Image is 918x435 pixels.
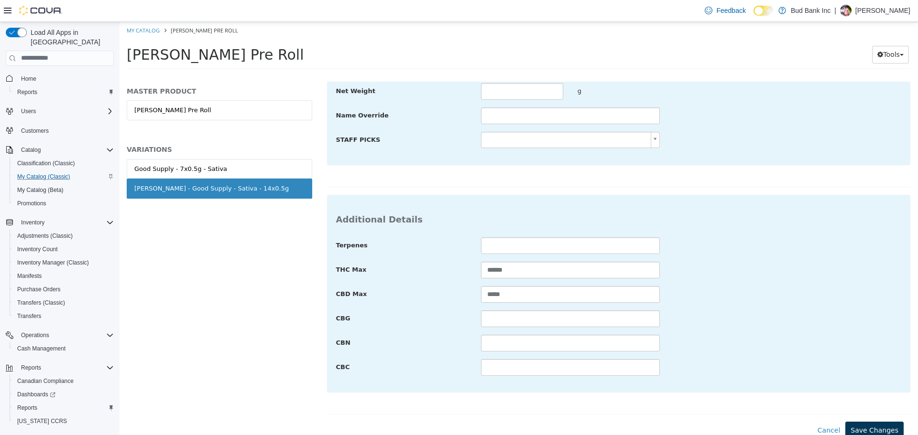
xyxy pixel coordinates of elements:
[10,401,118,414] button: Reports
[13,415,114,427] span: Washington CCRS
[13,171,74,182] a: My Catalog (Classic)
[10,296,118,309] button: Transfers (Classic)
[21,107,36,115] span: Users
[17,259,89,266] span: Inventory Manager (Classic)
[13,402,114,414] span: Reports
[13,310,45,322] a: Transfers
[217,90,269,97] span: Name Override
[2,361,118,374] button: Reports
[21,219,44,226] span: Inventory
[13,270,45,282] a: Manifests
[13,244,114,255] span: Inventory Count
[217,192,782,203] h3: Additional Details
[13,415,71,427] a: [US_STATE] CCRS
[17,106,40,117] button: Users
[17,159,75,167] span: Classification (Classic)
[17,362,114,373] span: Reports
[10,197,118,210] button: Promotions
[217,65,256,73] span: Net Weight
[13,198,114,209] span: Promotions
[10,256,118,269] button: Inventory Manager (Classic)
[17,286,61,293] span: Purchase Orders
[13,375,77,387] a: Canadian Compliance
[840,5,852,16] div: Darren Lopes
[701,1,749,20] a: Feedback
[217,114,261,121] span: STAFF PICKS
[13,171,114,182] span: My Catalog (Classic)
[2,143,118,157] button: Catalog
[217,341,230,349] span: CBC
[17,312,41,320] span: Transfers
[13,86,41,98] a: Reports
[13,184,67,196] a: My Catalog (Beta)
[15,142,108,152] div: Good Supply - 7x0.5g - Sativa
[17,404,37,412] span: Reports
[7,78,193,98] a: [PERSON_NAME] Pre Roll
[217,293,231,300] span: CBG
[17,232,73,240] span: Adjustments (Classic)
[17,217,48,228] button: Inventory
[716,6,745,15] span: Feedback
[7,123,193,132] h5: VARIATIONS
[13,244,62,255] a: Inventory Count
[13,257,93,268] a: Inventory Manager (Classic)
[10,374,118,388] button: Canadian Compliance
[17,417,67,425] span: [US_STATE] CCRS
[13,343,114,354] span: Cash Management
[13,230,76,242] a: Adjustments (Classic)
[217,244,247,251] span: THC Max
[13,375,114,387] span: Canadian Compliance
[2,124,118,138] button: Customers
[13,402,41,414] a: Reports
[7,65,193,74] h5: MASTER PRODUCT
[17,377,74,385] span: Canadian Compliance
[2,105,118,118] button: Users
[693,400,726,417] button: Cancel
[17,106,114,117] span: Users
[217,220,248,227] span: Terpenes
[21,331,49,339] span: Operations
[13,310,114,322] span: Transfers
[10,269,118,283] button: Manifests
[451,61,547,78] div: g
[15,162,169,171] div: [PERSON_NAME] - Good Supply - Sativa - 14x0.5g
[834,5,836,16] p: |
[13,284,114,295] span: Purchase Orders
[51,5,119,12] span: [PERSON_NAME] Pre Roll
[21,75,36,83] span: Home
[217,317,231,324] span: CBN
[10,283,118,296] button: Purchase Orders
[17,125,114,137] span: Customers
[10,414,118,428] button: [US_STATE] CCRS
[17,329,53,341] button: Operations
[13,257,114,268] span: Inventory Manager (Classic)
[13,158,79,169] a: Classification (Classic)
[17,125,53,137] a: Customers
[13,230,114,242] span: Adjustments (Classic)
[27,28,114,47] span: Load All Apps in [GEOGRAPHIC_DATA]
[13,297,69,308] a: Transfers (Classic)
[13,270,114,282] span: Manifests
[21,364,41,371] span: Reports
[17,173,70,180] span: My Catalog (Classic)
[10,85,118,99] button: Reports
[17,362,45,373] button: Reports
[10,243,118,256] button: Inventory Count
[13,389,59,400] a: Dashboards
[726,400,784,417] button: Save Changes
[10,309,118,323] button: Transfers
[7,24,185,41] span: [PERSON_NAME] Pre Roll
[10,388,118,401] a: Dashboards
[754,6,774,16] input: Dark Mode
[17,186,64,194] span: My Catalog (Beta)
[17,144,114,156] span: Catalog
[19,6,62,15] img: Cova
[10,229,118,243] button: Adjustments (Classic)
[17,73,40,85] a: Home
[17,329,114,341] span: Operations
[17,88,37,96] span: Reports
[2,72,118,85] button: Home
[2,329,118,342] button: Operations
[791,5,831,16] p: Bud Bank Inc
